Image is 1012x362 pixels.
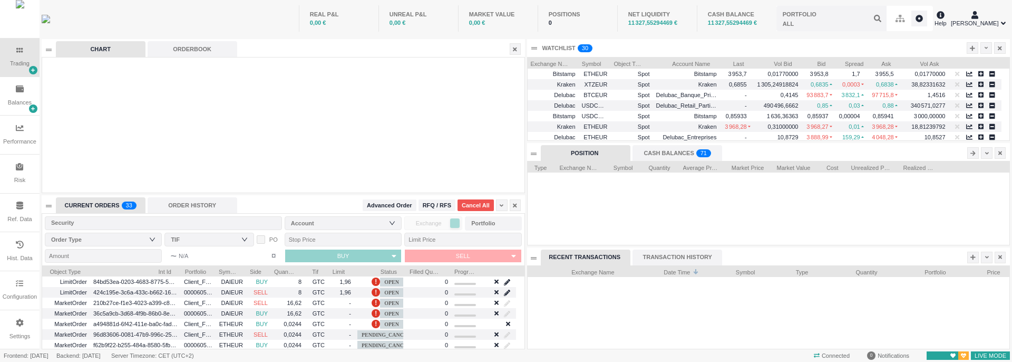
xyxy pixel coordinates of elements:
span: 0,6835 [811,81,832,88]
div: WATCHLIST [542,44,576,53]
div: Portfolio [471,218,510,228]
div: RECENT TRANSACTIONS [541,250,630,265]
span: 000060533 [184,339,212,351]
i: icon: down [241,236,248,243]
div: TIF [171,234,242,245]
span: Client_Flow [184,329,212,341]
span: GTC [308,276,325,288]
div: Hist. Data [7,254,32,263]
span: Market Price [731,161,764,172]
input: Limit Price [404,233,521,246]
span: 0 [445,300,448,306]
div: Account [291,218,391,228]
span: 0 [445,321,448,327]
span: GTC [308,308,325,320]
span: Client_Flow [184,297,212,309]
span: 0,00004 [839,113,864,119]
span: ETHEUR [582,131,608,144]
span: 1 636,36363 [767,113,799,119]
div: NET LIQUIDITY [628,10,686,19]
span: 1,96 [340,279,351,285]
span: 93 883,7 [806,92,832,98]
span: 1 305,24918824 [757,81,799,88]
span: 18,81239792 [911,123,945,130]
div: Performance [3,137,36,146]
span: ETHEUR [582,121,608,133]
span: MarketOrder [45,339,87,351]
span: 0,0244 [284,331,301,338]
span: Advanced Order [367,201,412,210]
span: ~ [170,250,177,262]
span: Spot [614,100,650,112]
span: Last [723,58,744,68]
span: PENDING_CANCEL [357,330,415,339]
p: 0 [585,44,588,55]
span: 96d83606-0081-47b9-996c-25758dd0c702 [93,329,178,341]
sup: 30 [578,44,592,52]
span: Tif [308,265,318,276]
span: Limit [331,265,345,276]
span: LIVE MODE [971,350,1010,361]
span: 3 832,1 [841,92,863,98]
img: wyden_logotype_blue.svg [42,15,50,23]
div: PORTFOLIO [783,10,816,19]
span: PENDING_CANCEL [357,341,415,350]
span: Cost [823,161,839,172]
span: 0,88 [882,102,897,109]
span: 11 327,55294469 € [708,20,757,26]
span: Delubac_Banque_Privee [656,92,721,98]
span: Progress [454,265,476,276]
span: Portfolio [890,266,946,277]
span: 0,00 € [390,20,406,26]
span: 16,62 [287,310,301,317]
span: OPEN [380,309,403,318]
span: Kraken [698,123,717,130]
span: 210b27ce-f1e3-4023-a399-c8956c5e8eed [93,297,178,309]
span: 36c5a9cb-3d68-4f9b-86b0-8ec15c8b9284 [93,308,178,320]
span: Spot [614,121,650,133]
span: Int Id [93,265,171,276]
span: 0,01770000 [767,71,798,77]
span: ETHEUR [219,329,243,341]
span: Bitstamp [694,71,717,77]
button: BUY [285,250,386,262]
input: Amount [45,249,162,263]
span: Client_Flow [184,276,212,288]
span: 490 496,6662 [764,102,799,109]
span: 000060534 [184,308,212,320]
span: Symbol [705,266,755,277]
span: 0,00 € [310,20,326,26]
span: Cancel All [462,201,490,210]
div: UNREAL P&L [390,10,447,19]
span: SELL [456,253,470,259]
span: BUY [256,342,268,348]
span: Order is pending for more than 5s [372,278,380,286]
span: Quantity [646,161,670,172]
span: Vol Ask [904,58,939,68]
span: Order is pending for more than 5s [372,299,380,307]
span: 0,01 [849,123,863,130]
span: Type [768,266,809,277]
span: 1,96 [340,289,351,296]
div: CURRENT ORDERS [56,197,145,213]
span: - [745,102,751,109]
span: GTC [308,329,325,341]
span: MarketOrder [45,329,87,341]
div: 0 [549,18,607,27]
span: DAIEUR [219,276,243,288]
span: Market Value [777,161,811,172]
span: - [349,331,351,338]
div: Ref. Data [7,215,32,224]
span: SELL [254,331,268,338]
span: 0,00 € [469,20,485,26]
span: - [745,134,751,140]
span: SELL [254,289,268,296]
span: - [349,300,351,306]
span: 0,6855 [729,81,751,88]
span: 8 [298,279,301,285]
span: Bitstamp [553,71,576,77]
span: Account Name [656,58,711,68]
iframe: advanced chart TradingView widget [42,58,524,193]
div: ORDERBOOK [148,41,237,57]
span: Spot [614,89,650,101]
